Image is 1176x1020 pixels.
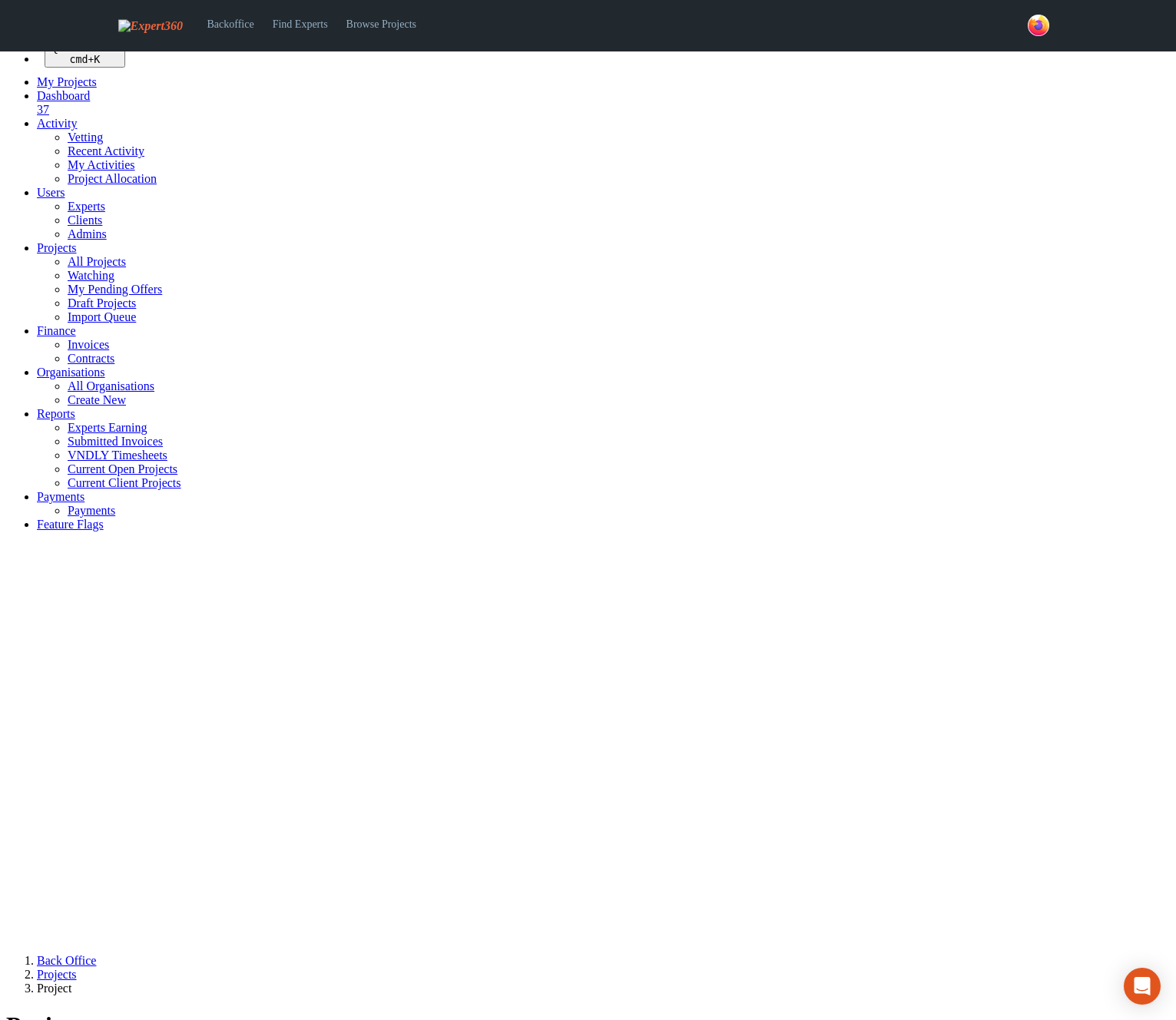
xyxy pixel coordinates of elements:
[68,255,126,268] a: All Projects
[37,954,96,967] a: Back Office
[37,324,76,337] a: Finance
[68,352,114,365] a: Contracts
[68,144,144,157] a: Recent Activity
[37,982,1170,995] li: Project
[37,518,104,531] a: Feature Flags
[37,241,77,254] a: Projects
[118,19,183,33] img: Expert360
[37,186,65,199] a: Users
[37,407,75,420] a: Reports
[69,54,88,65] kbd: cmd
[37,117,77,130] a: Activity
[68,158,135,171] a: My Activities
[68,200,105,213] a: Experts
[68,379,154,392] a: All Organisations
[68,504,115,517] a: Payments
[68,462,177,475] a: Current Open Projects
[68,296,136,310] a: Draft Projects
[1124,968,1161,1005] div: Open Intercom Messenger
[68,449,167,462] a: VNDLY Timesheets
[37,89,90,102] span: Dashboard
[94,54,100,65] kbd: K
[68,214,102,227] a: Clients
[68,421,147,434] a: Experts Earning
[37,75,97,88] a: My Projects
[68,338,109,351] a: Invoices
[37,89,1170,117] a: Dashboard 37
[68,435,163,448] a: Submitted Invoices
[68,310,136,323] a: Import Queue
[68,227,107,240] a: Admins
[68,476,181,489] a: Current Client Projects
[68,269,114,282] a: Watching
[37,968,77,981] a: Projects
[68,393,126,406] a: Create New
[37,103,49,116] span: 37
[45,40,125,68] button: Quick search... cmd+K
[37,366,105,379] a: Organisations
[68,172,157,185] a: Project Allocation
[68,283,162,296] a: My Pending Offers
[51,54,119,65] div: +
[37,490,84,503] a: Payments
[68,131,103,144] a: Vetting
[1028,15,1049,36] img: 43c7540e-2bad-45db-b78b-6a21b27032e5-normal.png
